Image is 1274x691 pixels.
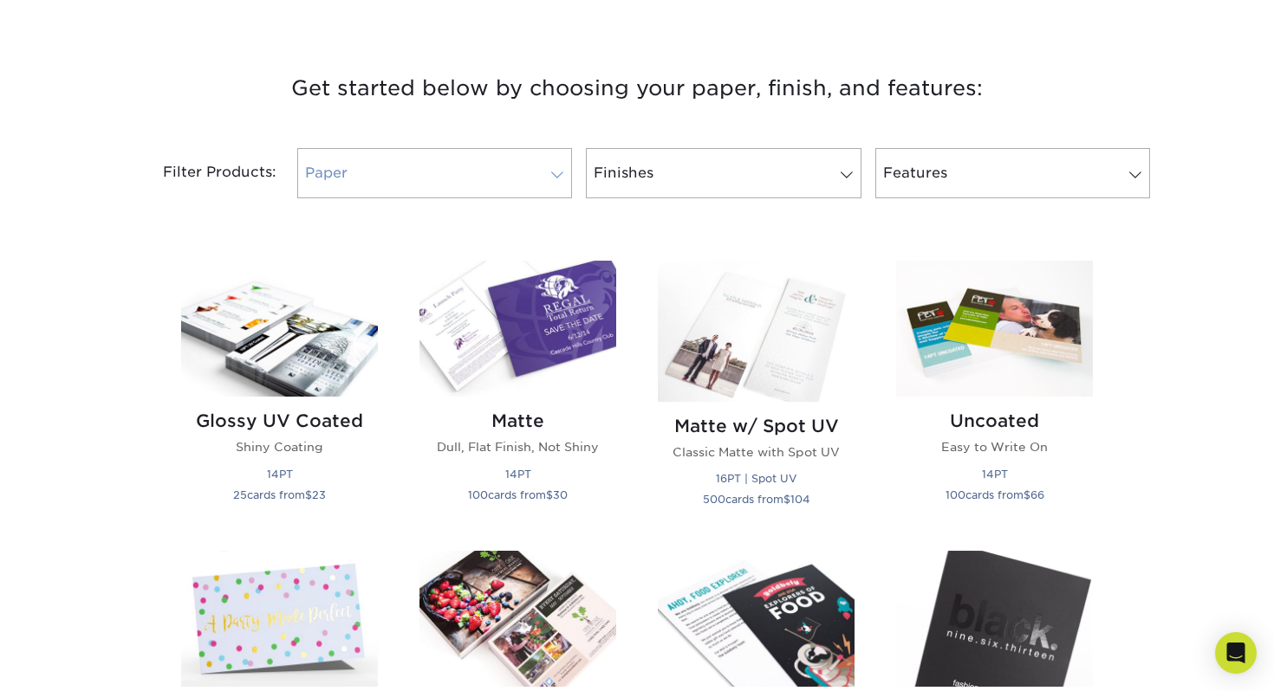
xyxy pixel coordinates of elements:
div: Open Intercom Messenger [1215,632,1257,674]
a: Paper [297,148,572,198]
div: Filter Products: [117,148,290,198]
img: Silk Laminated Postcards [658,551,855,687]
img: Uncoated w/ Stamped Foil Postcards [181,551,378,687]
small: 14PT [505,468,531,481]
a: Glossy UV Coated Postcards Glossy UV Coated Shiny Coating 14PT 25cards from$23 [181,261,378,530]
img: Matte Postcards [419,261,616,397]
img: Glossy UV Coated Postcards [181,261,378,397]
p: Classic Matte with Spot UV [658,443,855,461]
span: 100 [468,488,488,501]
h2: Matte w/ Spot UV [658,416,855,436]
span: $ [546,488,553,501]
a: Finishes [586,148,861,198]
small: 14PT [982,468,1008,481]
small: cards from [946,488,1044,501]
img: C1S Postcards [419,551,616,687]
img: Silk w/ Spot UV Postcards [896,551,1093,687]
small: 16PT | Spot UV [716,472,796,485]
h2: Glossy UV Coated [181,410,378,431]
p: Easy to Write On [896,438,1093,455]
span: $ [1024,488,1030,501]
span: $ [305,488,312,501]
span: 23 [312,488,326,501]
a: Features [875,148,1150,198]
span: 500 [703,493,725,506]
img: Uncoated Postcards [896,261,1093,397]
small: cards from [233,488,326,501]
small: cards from [703,493,810,506]
small: cards from [468,488,568,501]
span: 30 [553,488,568,501]
p: Dull, Flat Finish, Not Shiny [419,438,616,455]
a: Matte Postcards Matte Dull, Flat Finish, Not Shiny 14PT 100cards from$30 [419,261,616,530]
small: 14PT [267,468,293,481]
img: Matte w/ Spot UV Postcards [658,261,855,401]
span: 25 [233,488,247,501]
h3: Get started below by choosing your paper, finish, and features: [130,49,1144,127]
h2: Uncoated [896,410,1093,431]
a: Matte w/ Spot UV Postcards Matte w/ Spot UV Classic Matte with Spot UV 16PT | Spot UV 500cards fr... [658,261,855,530]
span: $ [783,493,790,506]
span: 66 [1030,488,1044,501]
h2: Matte [419,410,616,431]
span: 104 [790,493,810,506]
p: Shiny Coating [181,438,378,455]
a: Uncoated Postcards Uncoated Easy to Write On 14PT 100cards from$66 [896,261,1093,530]
span: 100 [946,488,965,501]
